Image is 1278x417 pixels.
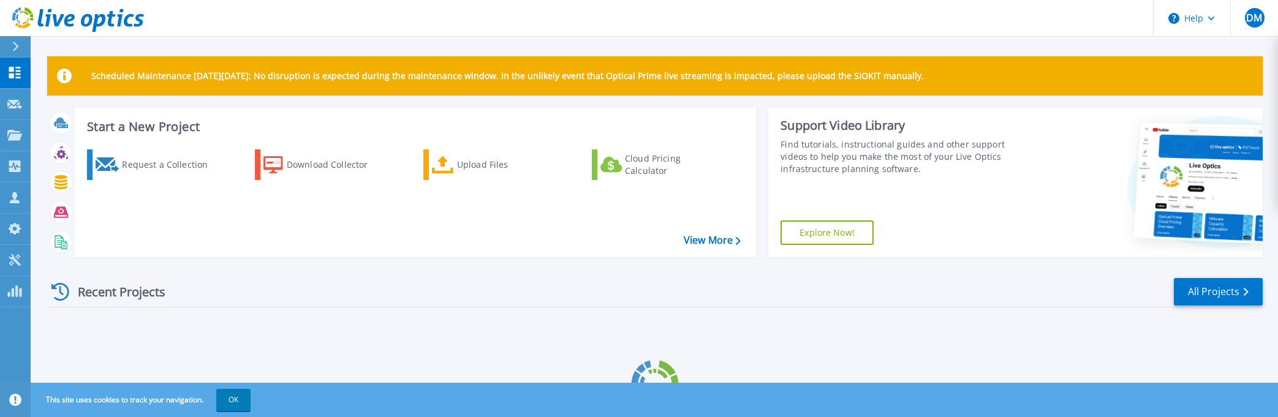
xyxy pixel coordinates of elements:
span: This site uses cookies to track your navigation. [34,389,251,411]
a: Explore Now! [781,220,874,245]
div: Download Collector [287,152,385,177]
a: Upload Files [423,149,560,180]
a: Request a Collection [87,149,224,180]
a: All Projects [1174,278,1263,306]
div: Cloud Pricing Calculator [625,152,723,177]
div: Find tutorials, instructional guides and other support videos to help you make the most of your L... [781,138,1034,175]
div: Support Video Library [781,118,1034,133]
h3: Start a New Project [87,120,740,133]
p: Scheduled Maintenance [DATE][DATE]: No disruption is expected during the maintenance window. In t... [91,71,924,81]
a: View More [684,235,741,246]
div: Request a Collection [122,152,220,177]
div: Recent Projects [47,277,182,307]
a: Cloud Pricing Calculator [592,149,728,180]
div: Upload Files [457,152,555,177]
a: Download Collector [255,149,391,180]
button: OK [216,389,251,411]
span: DM [1246,13,1262,23]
